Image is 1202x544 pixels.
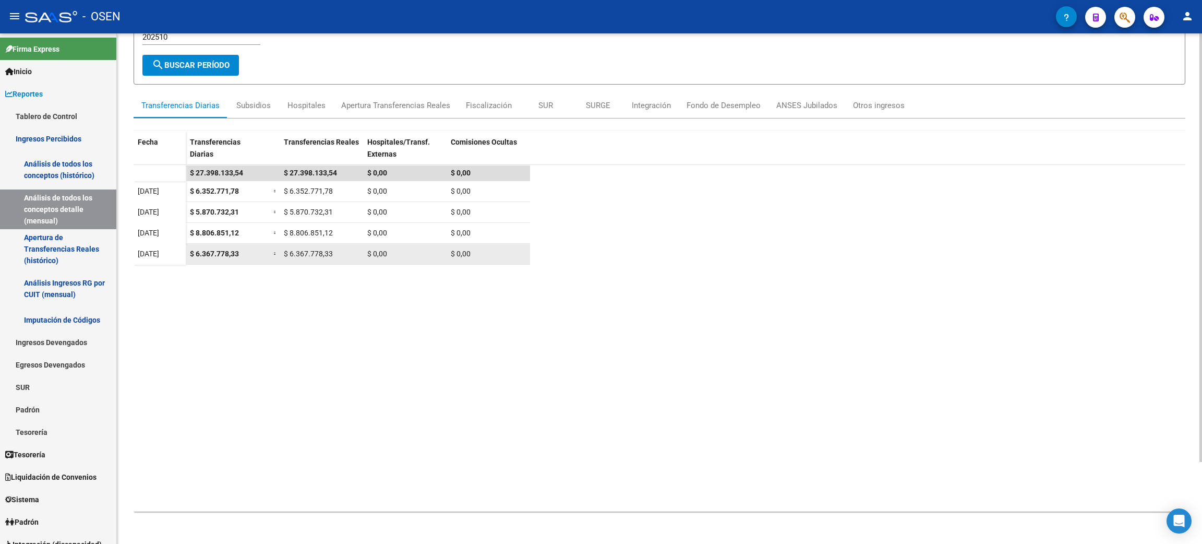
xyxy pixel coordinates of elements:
span: Transferencias Reales [284,138,359,146]
span: Buscar Período [152,61,230,70]
span: $ 0,00 [367,187,387,195]
div: ANSES Jubilados [776,100,837,111]
datatable-header-cell: Fecha [134,131,186,175]
span: $ 0,00 [367,208,387,216]
span: Padrón [5,516,39,528]
div: SUR [538,100,553,111]
span: - OSEN [82,5,121,28]
span: $ 0,00 [451,169,471,177]
span: $ 27.398.133,54 [284,169,337,177]
span: $ 8.806.851,12 [190,229,239,237]
span: Sistema [5,494,39,505]
span: [DATE] [138,187,159,195]
span: $ 6.352.771,78 [284,187,333,195]
span: $ 0,00 [367,229,387,237]
span: $ 0,00 [367,169,387,177]
div: Open Intercom Messenger [1167,508,1192,534]
span: $ 27.398.133,54 [190,169,243,177]
div: Fondo de Desempleo [687,100,761,111]
span: [DATE] [138,250,159,258]
span: Transferencias Diarias [190,138,241,158]
span: Reportes [5,88,43,100]
span: Tesorería [5,449,45,460]
span: [DATE] [138,208,159,216]
mat-icon: menu [8,10,21,22]
span: $ 0,00 [451,250,471,258]
mat-icon: person [1181,10,1194,22]
div: Apertura Transferencias Reales [341,100,450,111]
span: $ 6.352.771,78 [190,187,239,195]
div: Subsidios [236,100,271,111]
span: Hospitales/Transf. Externas [367,138,430,158]
span: $ 5.870.732,31 [190,208,239,216]
span: $ 5.870.732,31 [284,208,333,216]
span: = [273,187,278,195]
span: $ 0,00 [451,229,471,237]
datatable-header-cell: Transferencias Diarias [186,131,269,175]
datatable-header-cell: Hospitales/Transf. Externas [363,131,447,175]
span: Inicio [5,66,32,77]
span: $ 0,00 [367,250,387,258]
datatable-header-cell: Transferencias Reales [280,131,363,175]
div: Hospitales [287,100,326,111]
span: Firma Express [5,43,59,55]
span: = [273,250,278,258]
span: Fecha [138,138,158,146]
span: = [273,229,278,237]
span: Liquidación de Convenios [5,471,97,483]
div: Otros ingresos [853,100,905,111]
mat-icon: search [152,58,164,71]
span: = [273,208,278,216]
div: Transferencias Diarias [141,100,220,111]
div: SURGE [586,100,610,111]
datatable-header-cell: Comisiones Ocultas [447,131,530,175]
span: [DATE] [138,229,159,237]
span: $ 6.367.778,33 [284,250,333,258]
button: Buscar Período [142,55,239,76]
span: Comisiones Ocultas [451,138,517,146]
div: Integración [632,100,671,111]
span: $ 0,00 [451,187,471,195]
div: Fiscalización [466,100,512,111]
span: $ 0,00 [451,208,471,216]
span: $ 6.367.778,33 [190,250,239,258]
span: $ 8.806.851,12 [284,229,333,237]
